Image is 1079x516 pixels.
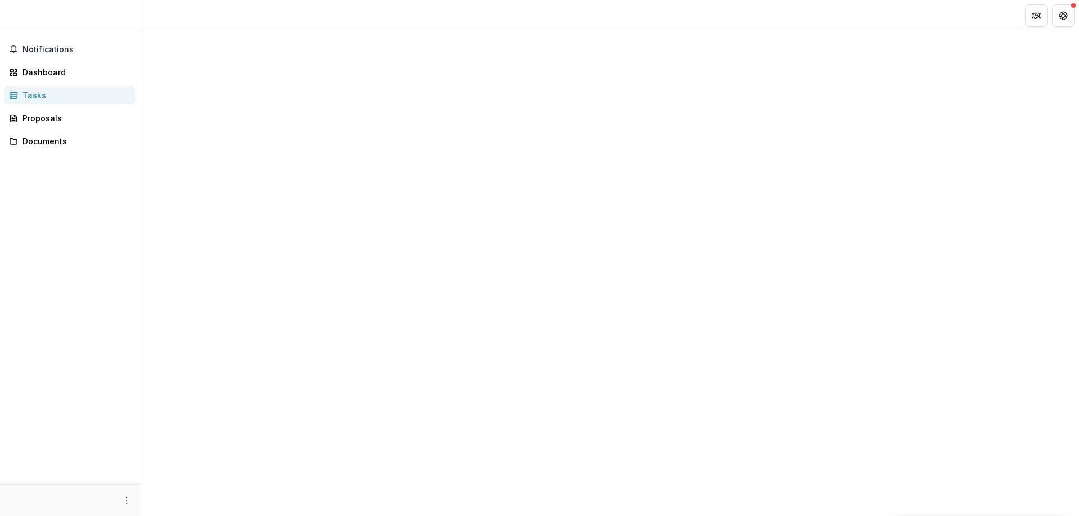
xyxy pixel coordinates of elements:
div: Proposals [22,112,126,124]
div: Documents [22,135,126,147]
button: Partners [1025,4,1048,27]
a: Documents [4,132,135,150]
a: Tasks [4,86,135,104]
a: Proposals [4,109,135,127]
button: Get Help [1052,4,1075,27]
button: More [120,494,133,507]
div: Tasks [22,89,126,101]
a: Dashboard [4,63,135,81]
button: Notifications [4,40,135,58]
div: Dashboard [22,66,126,78]
span: Notifications [22,45,131,54]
